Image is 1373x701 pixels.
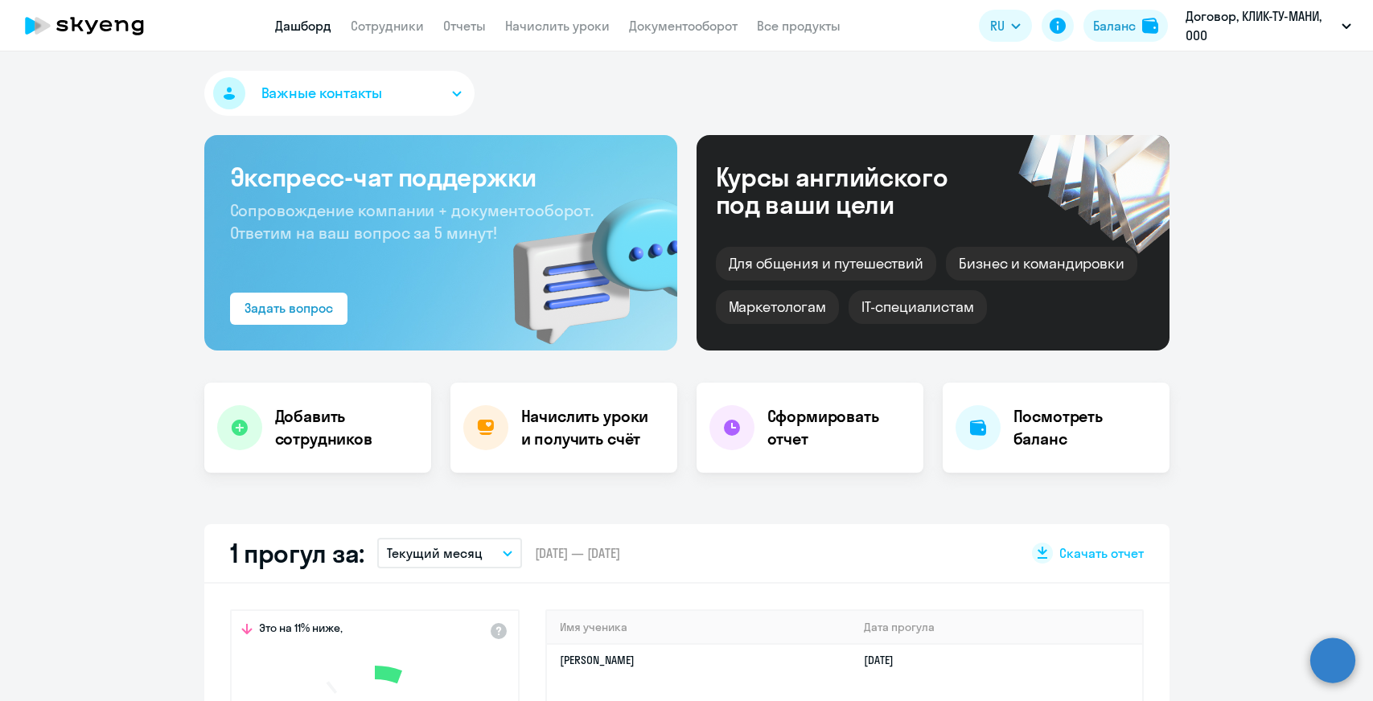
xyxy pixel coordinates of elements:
button: Балансbalance [1083,10,1168,42]
th: Имя ученика [547,611,852,644]
button: Важные контакты [204,71,475,116]
h4: Посмотреть баланс [1013,405,1157,450]
span: Важные контакты [261,83,382,104]
button: Договор, КЛИК-ТУ-МАНИ, ООО [1178,6,1359,45]
th: Дата прогула [851,611,1141,644]
button: Задать вопрос [230,293,347,325]
h2: 1 прогул за: [230,537,364,569]
a: [DATE] [864,653,906,667]
h4: Сформировать отчет [767,405,911,450]
h4: Начислить уроки и получить счёт [521,405,661,450]
span: Это на 11% ниже, [259,621,343,640]
a: Документооборот [629,18,738,34]
p: Текущий месяц [387,543,483,563]
span: [DATE] — [DATE] [535,544,620,562]
img: balance [1142,18,1158,34]
span: Сопровождение компании + документооборот. Ответим на ваш вопрос за 5 минут! [230,200,594,243]
a: [PERSON_NAME] [560,653,635,667]
div: Для общения и путешествий [716,247,937,281]
div: Задать вопрос [245,298,333,318]
h3: Экспресс-чат поддержки [230,161,652,193]
span: RU [990,16,1005,35]
button: RU [979,10,1032,42]
a: Все продукты [757,18,841,34]
a: Дашборд [275,18,331,34]
div: Бизнес и командировки [946,247,1137,281]
span: Скачать отчет [1059,544,1144,562]
a: Начислить уроки [505,18,610,34]
a: Сотрудники [351,18,424,34]
button: Текущий месяц [377,538,522,568]
div: IT-специалистам [849,290,987,324]
img: bg-img [490,170,677,350]
div: Баланс [1093,16,1136,35]
div: Маркетологам [716,290,839,324]
div: Курсы английского под ваши цели [716,163,991,218]
a: Отчеты [443,18,486,34]
h4: Добавить сотрудников [275,405,418,450]
p: Договор, КЛИК-ТУ-МАНИ, ООО [1186,6,1335,45]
